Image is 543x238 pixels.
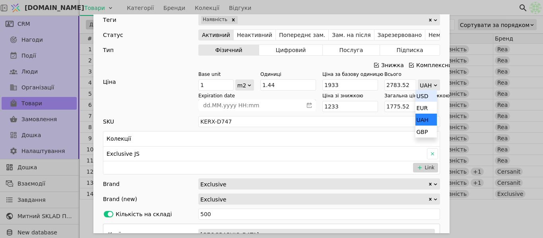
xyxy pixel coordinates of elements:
div: Одиниці [260,71,311,78]
svg: calender simple [306,103,312,108]
div: Ціна за базову одиницю [322,71,373,78]
div: Наявність [201,16,229,24]
div: Base unit [198,71,249,78]
button: Попереднє зам. [276,29,329,41]
div: EUR [415,102,437,114]
div: m2 [237,80,247,91]
input: dd.MM.yyyy HH:mm [199,100,303,111]
div: Ціна зі знижкою [322,92,373,99]
div: Add Opportunity [93,14,450,233]
div: Тип [103,45,114,56]
button: Неактивний [234,29,276,41]
button: Зам. на після [329,29,374,41]
button: Активний [199,29,234,41]
h3: Колекції [107,135,131,143]
div: Кількість на складі [116,209,172,220]
div: Expiration date [198,92,249,99]
div: UAH [415,114,437,126]
div: Знижка [381,60,404,71]
button: Зарезервовано [374,29,425,41]
div: USD [415,90,437,102]
div: Статус [103,29,123,41]
div: SKU [103,116,114,127]
div: Комплексний [416,60,456,71]
button: Link [413,163,438,172]
div: Теги [103,14,116,25]
button: Підписка [380,45,440,56]
button: Послуга [323,45,380,56]
div: GBP [415,126,437,137]
div: Remove Наявність [229,16,238,24]
button: Цифровий [259,45,323,56]
div: UAH [420,80,433,91]
div: Exclusive [200,194,428,204]
div: Exclusive [200,179,428,189]
div: Exclusive JS [103,147,424,161]
button: Немає [425,29,450,41]
div: Загальна ціна зі знижкою [384,92,435,99]
div: Всього [384,71,435,78]
div: Ціна [103,78,198,112]
button: Фізичний [199,45,259,56]
div: Brand (new) [103,193,137,205]
div: Brand [103,178,120,190]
